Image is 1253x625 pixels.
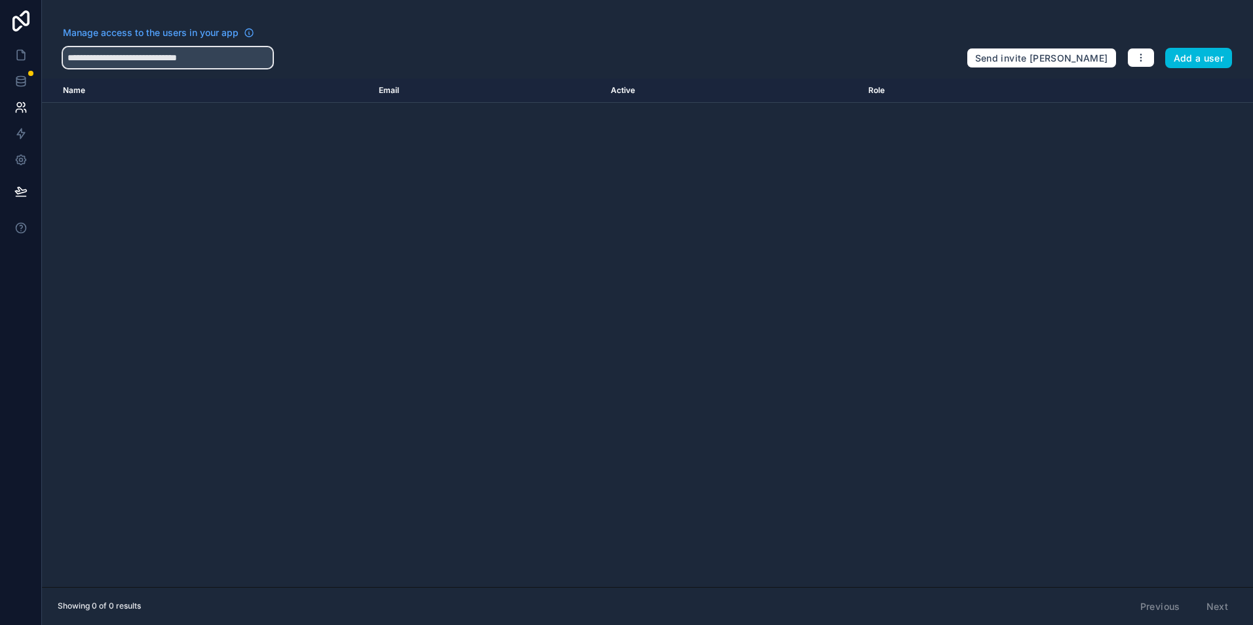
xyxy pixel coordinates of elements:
th: Active [603,79,860,103]
button: Add a user [1165,48,1233,69]
span: Showing 0 of 0 results [58,601,141,611]
th: Email [371,79,603,103]
span: Manage access to the users in your app [63,26,239,39]
div: scrollable content [42,79,1253,587]
a: Manage access to the users in your app [63,26,254,39]
th: Name [42,79,371,103]
button: Send invite [PERSON_NAME] [967,48,1117,69]
th: Role [860,79,1068,103]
